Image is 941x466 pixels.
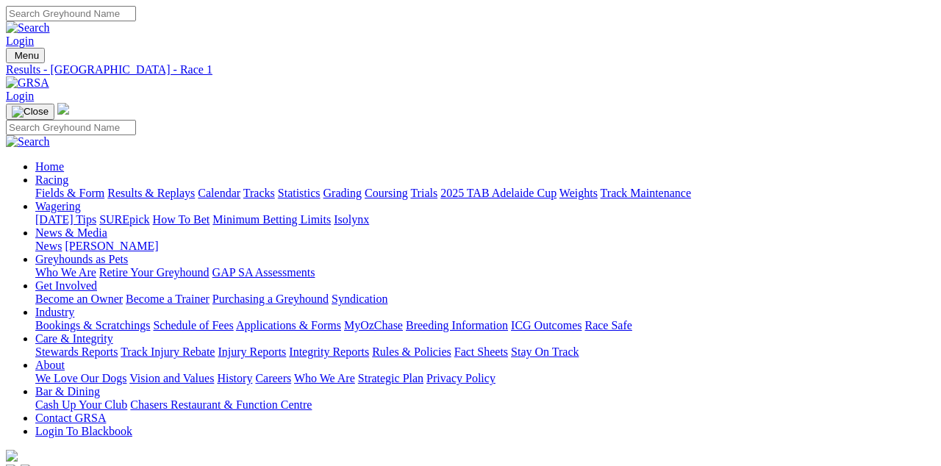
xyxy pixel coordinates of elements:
a: Cash Up Your Club [35,398,127,411]
a: Applications & Forms [236,319,341,331]
a: Bar & Dining [35,385,100,398]
a: Purchasing a Greyhound [212,293,329,305]
a: Fact Sheets [454,345,508,358]
img: GRSA [6,76,49,90]
a: Fields & Form [35,187,104,199]
a: Track Maintenance [601,187,691,199]
a: Race Safe [584,319,631,331]
a: Stewards Reports [35,345,118,358]
a: GAP SA Assessments [212,266,315,279]
input: Search [6,6,136,21]
a: Racing [35,173,68,186]
a: Retire Your Greyhound [99,266,210,279]
a: Contact GRSA [35,412,106,424]
a: Login [6,90,34,102]
a: Calendar [198,187,240,199]
div: News & Media [35,240,935,253]
a: Industry [35,306,74,318]
a: 2025 TAB Adelaide Cup [440,187,557,199]
div: Racing [35,187,935,200]
img: logo-grsa-white.png [6,450,18,462]
img: Close [12,106,49,118]
div: Bar & Dining [35,398,935,412]
a: Results & Replays [107,187,195,199]
a: Coursing [365,187,408,199]
div: Wagering [35,213,935,226]
a: Who We Are [294,372,355,384]
a: News & Media [35,226,107,239]
a: Breeding Information [406,319,508,331]
a: Grading [323,187,362,199]
a: Chasers Restaurant & Function Centre [130,398,312,411]
a: Login [6,35,34,47]
a: Who We Are [35,266,96,279]
span: Menu [15,50,39,61]
img: logo-grsa-white.png [57,103,69,115]
a: Statistics [278,187,321,199]
a: SUREpick [99,213,149,226]
a: Home [35,160,64,173]
div: About [35,372,935,385]
a: Care & Integrity [35,332,113,345]
input: Search [6,120,136,135]
a: Become a Trainer [126,293,210,305]
a: Become an Owner [35,293,123,305]
a: Wagering [35,200,81,212]
a: Injury Reports [218,345,286,358]
a: Syndication [332,293,387,305]
a: ICG Outcomes [511,319,582,331]
a: Rules & Policies [372,345,451,358]
a: Strategic Plan [358,372,423,384]
a: We Love Our Dogs [35,372,126,384]
img: Search [6,135,50,148]
button: Toggle navigation [6,104,54,120]
a: Results - [GEOGRAPHIC_DATA] - Race 1 [6,63,935,76]
div: Industry [35,319,935,332]
a: Privacy Policy [426,372,495,384]
a: Tracks [243,187,275,199]
a: History [217,372,252,384]
a: Trials [410,187,437,199]
div: Care & Integrity [35,345,935,359]
a: Bookings & Scratchings [35,319,150,331]
a: News [35,240,62,252]
a: About [35,359,65,371]
img: Search [6,21,50,35]
a: Weights [559,187,598,199]
div: Get Involved [35,293,935,306]
a: Careers [255,372,291,384]
a: [PERSON_NAME] [65,240,158,252]
button: Toggle navigation [6,48,45,63]
a: Vision and Values [129,372,214,384]
a: Greyhounds as Pets [35,253,128,265]
a: Isolynx [334,213,369,226]
a: Schedule of Fees [153,319,233,331]
a: Minimum Betting Limits [212,213,331,226]
a: Stay On Track [511,345,579,358]
a: How To Bet [153,213,210,226]
div: Greyhounds as Pets [35,266,935,279]
a: Integrity Reports [289,345,369,358]
a: MyOzChase [344,319,403,331]
a: Get Involved [35,279,97,292]
a: Login To Blackbook [35,425,132,437]
a: [DATE] Tips [35,213,96,226]
a: Track Injury Rebate [121,345,215,358]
